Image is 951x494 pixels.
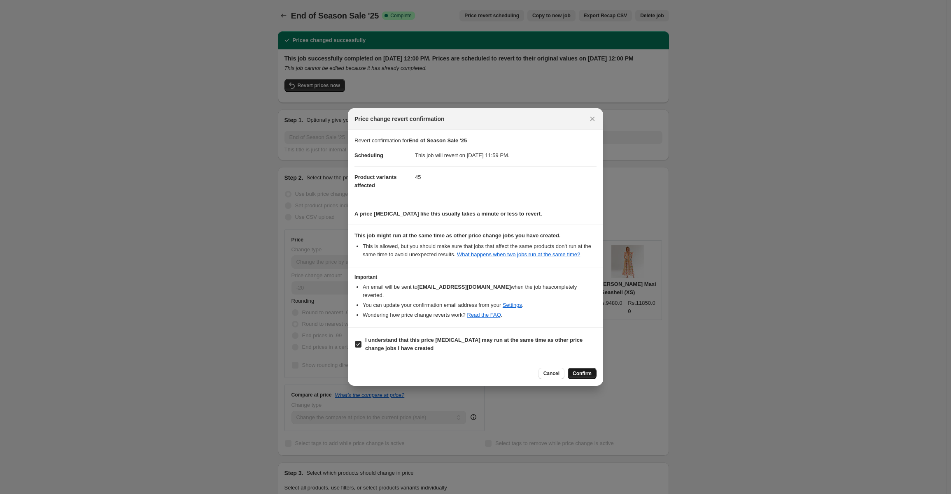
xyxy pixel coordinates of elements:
[365,337,583,351] b: I understand that this price [MEDICAL_DATA] may run at the same time as other price change jobs I...
[409,137,467,144] b: End of Season Sale '25
[543,370,559,377] span: Cancel
[587,113,598,125] button: Close
[354,152,383,158] span: Scheduling
[503,302,522,308] a: Settings
[538,368,564,379] button: Cancel
[363,301,597,309] li: You can update your confirmation email address from your .
[354,232,561,239] b: This job might run at the same time as other price change jobs you have created.
[568,368,597,379] button: Confirm
[457,251,580,257] a: What happens when two jobs run at the same time?
[467,312,501,318] a: Read the FAQ
[415,166,597,188] dd: 45
[417,284,511,290] b: [EMAIL_ADDRESS][DOMAIN_NAME]
[354,211,542,217] b: A price [MEDICAL_DATA] like this usually takes a minute or less to revert.
[363,311,597,319] li: Wondering how price change reverts work? .
[354,115,445,123] span: Price change revert confirmation
[354,274,597,281] h3: Important
[354,137,597,145] p: Revert confirmation for
[363,283,597,299] li: An email will be sent to when the job has completely reverted .
[573,370,592,377] span: Confirm
[415,145,597,166] dd: This job will revert on [DATE] 11:59 PM.
[363,242,597,259] li: This is allowed, but you should make sure that jobs that affect the same products don ' t run at ...
[354,174,397,188] span: Product variants affected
